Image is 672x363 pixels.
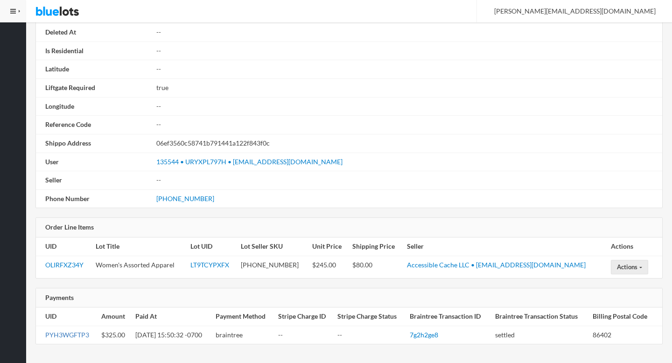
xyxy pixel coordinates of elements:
th: Billing Postal Code [589,307,662,326]
td: -- [153,171,662,190]
div: Payments [36,288,662,308]
a: 135544 • URYXPL797H • [EMAIL_ADDRESS][DOMAIN_NAME] [156,158,343,166]
strong: Liftgate Required [45,84,95,91]
strong: Shippo Address [45,139,91,147]
th: Lot Seller SKU [237,237,308,256]
td: -- [153,23,662,42]
strong: Reference Code [45,120,91,128]
td: [PHONE_NUMBER] [237,256,308,278]
td: $325.00 [98,326,132,344]
th: Shipping Price [349,237,403,256]
th: Lot UID [187,237,237,256]
th: Payment Method [212,307,274,326]
th: Paid At [132,307,212,326]
td: braintree [212,326,274,344]
a: Accessible Cache LLC • [EMAIL_ADDRESS][DOMAIN_NAME] [407,261,586,269]
strong: Latitude [45,65,69,73]
div: Order Line Items [36,218,662,237]
th: UID [36,307,98,326]
strong: Is Residential [45,47,84,55]
td: -- [153,42,662,60]
td: -- [153,116,662,134]
button: Actions [611,260,648,274]
th: Actions [607,237,662,256]
td: -- [334,326,406,344]
span: [PERSON_NAME][EMAIL_ADDRESS][DOMAIN_NAME] [484,7,656,15]
a: 7g2h2ge8 [410,331,438,339]
th: Braintree Transaction ID [406,307,491,326]
td: -- [153,60,662,79]
th: Unit Price [308,237,349,256]
td: $245.00 [308,256,349,278]
strong: Deleted At [45,28,76,36]
td: Women's Assorted Apparel [92,256,186,278]
a: OLIRFXZ34Y [45,261,84,269]
a: PYH3WGFTP3 [45,331,89,339]
strong: Phone Number [45,195,90,202]
th: Braintree Transaction Status [491,307,589,326]
th: Seller [403,237,607,256]
th: Stripe Charge Status [334,307,406,326]
th: Lot Title [92,237,186,256]
td: -- [274,326,334,344]
td: $80.00 [349,256,403,278]
td: 06ef3560c58741b791441a122f843f0c [153,134,662,153]
th: Stripe Charge ID [274,307,334,326]
th: UID [36,237,92,256]
td: true [153,79,662,98]
a: [PHONE_NUMBER] [156,195,214,202]
strong: Seller [45,176,62,184]
td: settled [491,326,589,344]
td: -- [153,97,662,116]
a: LT9TCYPXFX [190,261,229,269]
td: 86402 [589,326,662,344]
strong: Longitude [45,102,74,110]
td: [DATE] 15:50:32 -0700 [132,326,212,344]
strong: User [45,158,59,166]
th: Amount [98,307,132,326]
